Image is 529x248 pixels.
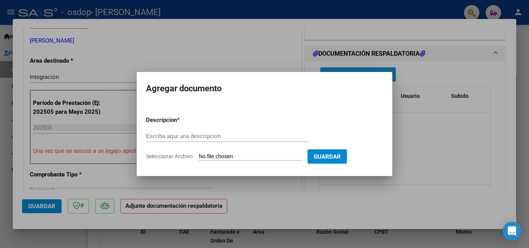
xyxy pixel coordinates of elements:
span: Seleccionar Archivo [146,153,193,159]
h2: Agregar documento [146,81,383,96]
p: Descripcion [146,116,217,125]
div: Open Intercom Messenger [503,222,521,240]
button: Guardar [307,149,347,164]
span: Guardar [314,153,341,160]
